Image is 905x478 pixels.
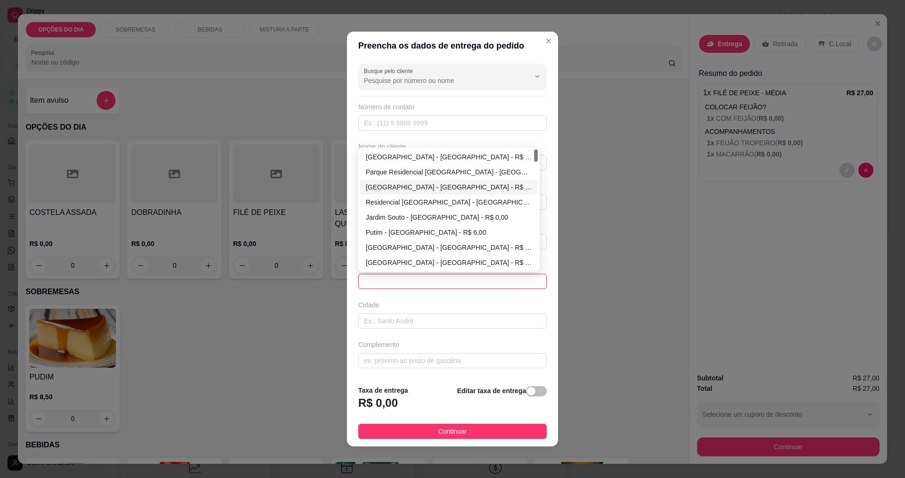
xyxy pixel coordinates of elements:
div: Nome do cliente [358,142,547,151]
div: Jardim Paulista - São José dos Campos - R$ 5,00 [360,240,538,255]
input: Ex.: (11) 9 8888-9999 [358,115,547,131]
div: [GEOGRAPHIC_DATA] - [GEOGRAPHIC_DATA] - R$ 5,00 [366,242,532,253]
strong: Taxa de entrega [358,387,408,394]
div: Número de contato [358,102,547,112]
div: Putim - São José dos Campos - R$ 6,00 [360,225,538,240]
input: ex: próximo ao posto de gasolina [358,353,547,368]
div: Monte Castelo - São José dos Campos - R$ 6,00 [360,255,538,270]
button: Show suggestions [530,69,545,84]
div: Jardim Uira - São José dos Campos - R$ 0,00 [360,149,538,165]
div: Jardim Souto - São José dos Campos - R$ 0,00 [360,210,538,225]
input: Ex.: Santo André [358,313,547,329]
strong: Editar taxa de entrega [457,387,526,395]
label: Busque pelo cliente [364,67,416,75]
div: Complemento [358,340,547,349]
div: Parque Residencial [GEOGRAPHIC_DATA] - [GEOGRAPHIC_DATA] - R$ 0,00 [366,167,532,177]
div: [GEOGRAPHIC_DATA] - [GEOGRAPHIC_DATA] - R$ 6,00 [366,257,532,268]
div: Jardim Souto - [GEOGRAPHIC_DATA] - R$ 0,00 [366,212,532,223]
div: Residencial [GEOGRAPHIC_DATA] - [GEOGRAPHIC_DATA] - R$ 0,00 [366,197,532,207]
button: Continuar [358,424,547,439]
div: [GEOGRAPHIC_DATA] - [GEOGRAPHIC_DATA] - R$ 0,00 [366,152,532,162]
span: Continuar [438,426,467,437]
input: Busque pelo cliente [364,76,515,85]
button: Close [541,33,556,49]
div: Putim - [GEOGRAPHIC_DATA] - R$ 6,00 [366,227,532,238]
h3: R$ 0,00 [358,396,398,411]
div: [GEOGRAPHIC_DATA] - [GEOGRAPHIC_DATA] - R$ 0,00 [366,182,532,192]
div: Parque Residencial Flamboyant - São José dos Campos - R$ 0,00 [360,165,538,180]
div: Residencial Sao Francisco - São José dos Campos - R$ 0,00 [360,195,538,210]
div: Jardim da Granja - São José dos Campos - R$ 0,00 [360,180,538,195]
div: Cidade [358,300,547,310]
header: Preencha os dados de entrega do pedido [347,32,558,60]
